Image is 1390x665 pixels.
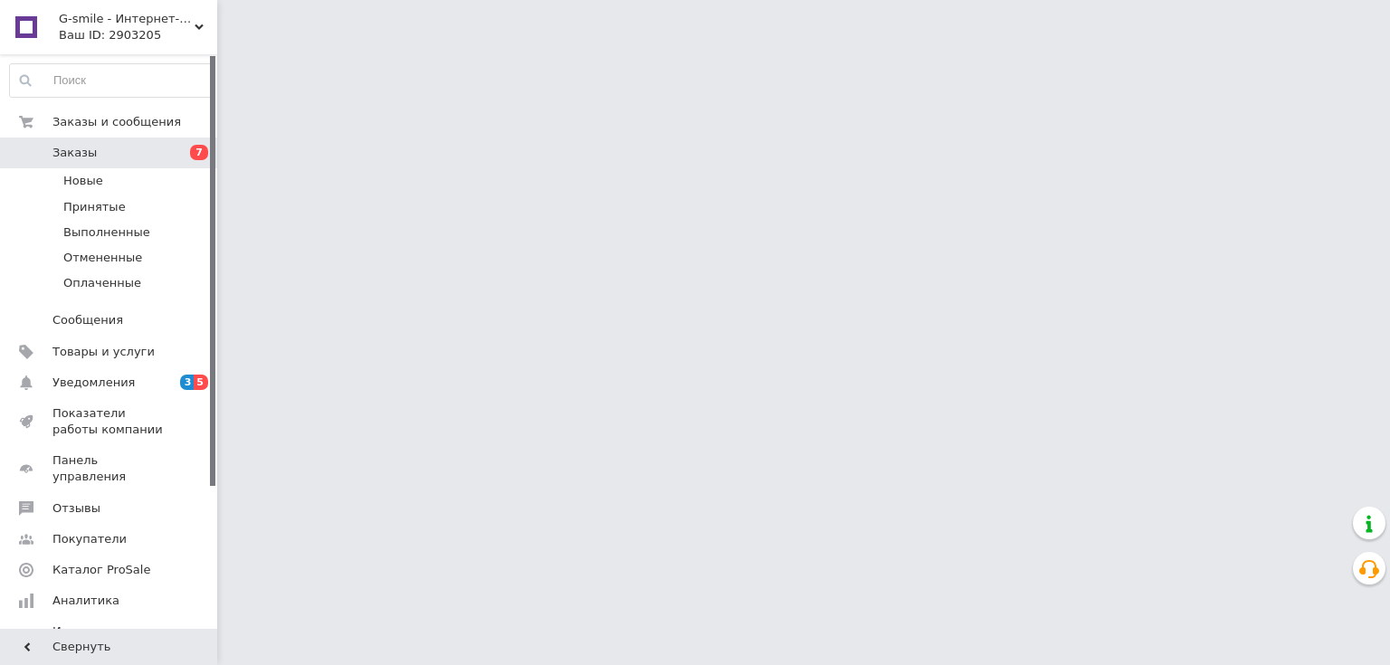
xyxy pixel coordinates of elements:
[180,375,195,390] span: 3
[52,312,123,328] span: Сообщения
[52,593,119,609] span: Аналитика
[52,623,167,656] span: Инструменты вебмастера и SEO
[52,145,97,161] span: Заказы
[52,114,181,130] span: Заказы и сообщения
[63,224,150,241] span: Выполненные
[190,145,208,160] span: 7
[10,64,213,97] input: Поиск
[52,452,167,485] span: Панель управления
[59,11,195,27] span: G-smile - Интернет-магазин средств ухода за собой
[59,27,217,43] div: Ваш ID: 2903205
[52,405,167,438] span: Показатели работы компании
[52,375,135,391] span: Уведомления
[63,173,103,189] span: Новые
[194,375,208,390] span: 5
[52,344,155,360] span: Товары и услуги
[52,562,150,578] span: Каталог ProSale
[63,275,141,291] span: Оплаченные
[63,250,142,266] span: Отмененные
[52,531,127,547] span: Покупатели
[63,199,126,215] span: Принятые
[52,500,100,517] span: Отзывы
